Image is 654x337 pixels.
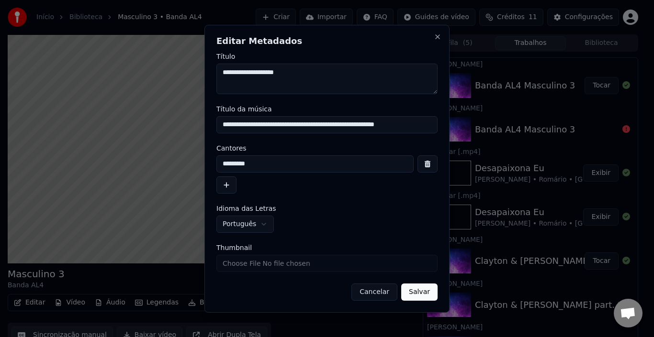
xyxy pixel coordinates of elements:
span: Thumbnail [216,244,252,251]
span: Idioma das Letras [216,205,276,212]
h2: Editar Metadados [216,37,438,45]
label: Título da música [216,106,438,112]
button: Salvar [401,283,438,301]
label: Cantores [216,145,438,152]
button: Cancelar [351,283,397,301]
label: Título [216,53,438,60]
